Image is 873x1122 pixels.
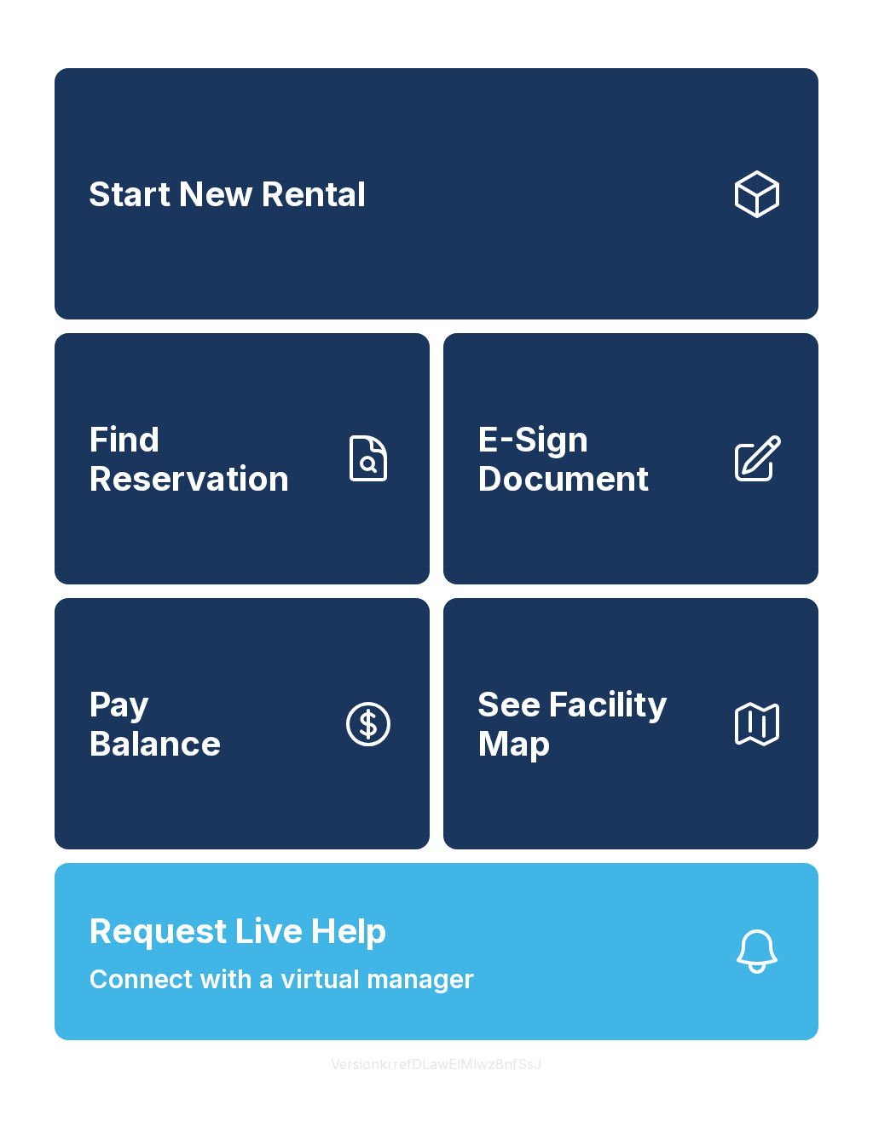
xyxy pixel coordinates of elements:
[477,685,716,762] span: See Facility Map
[89,175,366,214] span: Start New Rental
[55,68,818,319] a: Start New Rental
[89,685,221,762] span: Pay Balance
[317,1040,556,1088] button: VersionkrrefDLawElMlwz8nfSsJ
[55,863,818,1040] button: Request Live HelpConnect with a virtual manager
[55,333,430,584] a: Find Reservation
[89,906,387,957] span: Request Live Help
[443,333,818,584] a: E-Sign Document
[89,960,474,998] span: Connect with a virtual manager
[443,598,818,849] button: See Facility Map
[477,420,716,498] span: E-Sign Document
[89,420,327,498] span: Find Reservation
[55,598,430,849] button: PayBalance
